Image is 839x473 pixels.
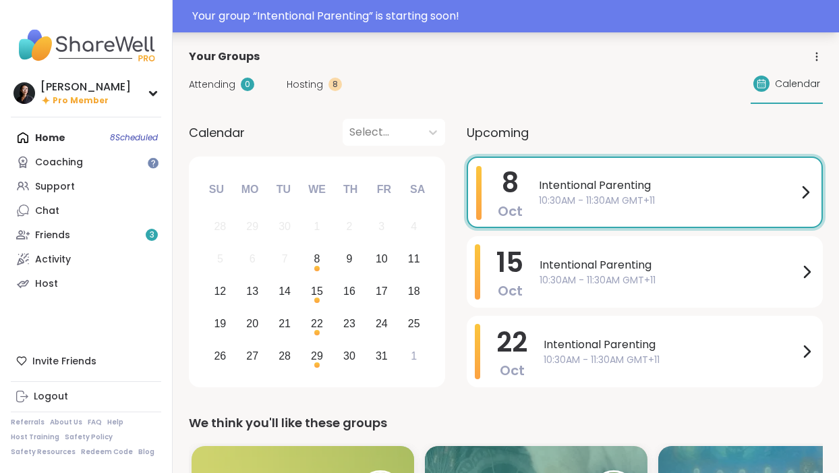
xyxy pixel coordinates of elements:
[496,244,523,281] span: 15
[35,229,70,242] div: Friends
[367,277,396,306] div: Choose Friday, October 17th, 2025
[411,347,417,365] div: 1
[238,341,267,370] div: Choose Monday, October 27th, 2025
[335,309,364,338] div: Choose Thursday, October 23rd, 2025
[544,337,799,353] span: Intentional Parenting
[311,282,323,300] div: 15
[246,347,258,365] div: 27
[335,277,364,306] div: Choose Thursday, October 16th, 2025
[408,250,420,268] div: 11
[282,250,288,268] div: 7
[150,229,154,241] span: 3
[502,164,519,202] span: 8
[270,277,299,306] div: Choose Tuesday, October 14th, 2025
[81,447,133,457] a: Redeem Code
[270,341,299,370] div: Choose Tuesday, October 28th, 2025
[403,175,432,204] div: Sa
[35,277,58,291] div: Host
[148,158,158,169] iframe: Spotlight
[250,250,256,268] div: 6
[35,253,71,267] div: Activity
[107,418,123,427] a: Help
[238,277,267,306] div: Choose Monday, October 13th, 2025
[11,385,161,409] a: Logout
[11,247,161,271] a: Activity
[206,341,235,370] div: Choose Sunday, October 26th, 2025
[279,217,291,235] div: 30
[11,150,161,174] a: Coaching
[270,309,299,338] div: Choose Tuesday, October 21st, 2025
[189,414,823,433] div: We think you'll like these groups
[11,22,161,69] img: ShareWell Nav Logo
[206,277,235,306] div: Choose Sunday, October 12th, 2025
[343,314,355,333] div: 23
[34,390,68,404] div: Logout
[53,95,109,107] span: Pro Member
[467,123,529,142] span: Upcoming
[204,211,430,372] div: month 2025-10
[314,250,320,268] div: 8
[498,202,523,221] span: Oct
[399,245,428,274] div: Choose Saturday, October 11th, 2025
[11,223,161,247] a: Friends3
[540,257,799,273] span: Intentional Parenting
[202,175,231,204] div: Su
[35,180,75,194] div: Support
[367,245,396,274] div: Choose Friday, October 10th, 2025
[217,250,223,268] div: 5
[65,433,113,442] a: Safety Policy
[376,314,388,333] div: 24
[192,8,831,24] div: Your group “ Intentional Parenting ” is starting soon!
[238,309,267,338] div: Choose Monday, October 20th, 2025
[246,314,258,333] div: 20
[367,341,396,370] div: Choose Friday, October 31st, 2025
[88,418,102,427] a: FAQ
[11,198,161,223] a: Chat
[241,78,254,91] div: 0
[302,175,332,204] div: We
[540,273,799,287] span: 10:30AM - 11:30AM GMT+11
[279,347,291,365] div: 28
[214,347,226,365] div: 26
[376,250,388,268] div: 10
[246,217,258,235] div: 29
[189,78,235,92] span: Attending
[11,174,161,198] a: Support
[399,309,428,338] div: Choose Saturday, October 25th, 2025
[279,282,291,300] div: 14
[303,277,332,306] div: Choose Wednesday, October 15th, 2025
[40,80,131,94] div: [PERSON_NAME]
[35,156,83,169] div: Coaching
[303,309,332,338] div: Choose Wednesday, October 22nd, 2025
[279,314,291,333] div: 21
[11,271,161,296] a: Host
[287,78,323,92] span: Hosting
[367,213,396,242] div: Not available Friday, October 3rd, 2025
[544,353,799,367] span: 10:30AM - 11:30AM GMT+11
[311,314,323,333] div: 22
[498,281,523,300] span: Oct
[378,217,384,235] div: 3
[238,213,267,242] div: Not available Monday, September 29th, 2025
[399,277,428,306] div: Choose Saturday, October 18th, 2025
[214,282,226,300] div: 12
[11,433,59,442] a: Host Training
[138,447,154,457] a: Blog
[500,361,525,380] span: Oct
[496,323,527,361] span: 22
[11,418,45,427] a: Referrals
[775,77,820,91] span: Calendar
[189,123,245,142] span: Calendar
[376,347,388,365] div: 31
[343,347,355,365] div: 30
[335,245,364,274] div: Choose Thursday, October 9th, 2025
[11,447,76,457] a: Safety Resources
[311,347,323,365] div: 29
[303,341,332,370] div: Choose Wednesday, October 29th, 2025
[268,175,298,204] div: Tu
[214,314,226,333] div: 19
[367,309,396,338] div: Choose Friday, October 24th, 2025
[11,349,161,373] div: Invite Friends
[238,245,267,274] div: Not available Monday, October 6th, 2025
[346,217,352,235] div: 2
